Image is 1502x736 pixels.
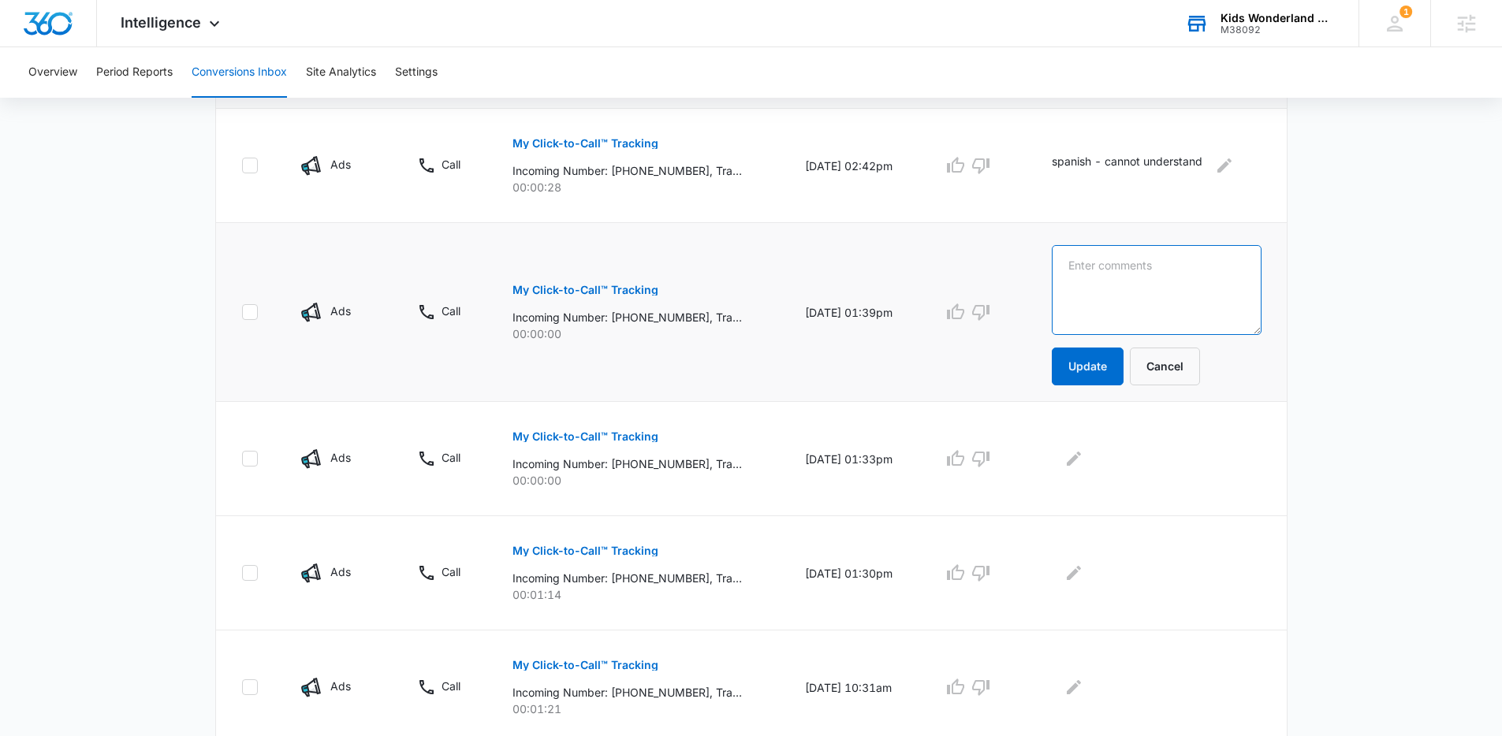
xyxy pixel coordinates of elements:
button: Conversions Inbox [192,47,287,98]
p: Incoming Number: [PHONE_NUMBER], Tracking Number: [PHONE_NUMBER], Ring To: [PHONE_NUMBER], Caller... [512,684,742,701]
p: Ads [330,449,351,466]
button: Period Reports [96,47,173,98]
button: Edit Comments [1061,446,1086,471]
p: Ads [330,678,351,694]
td: [DATE] 01:33pm [786,402,923,516]
span: Intelligence [121,14,201,31]
p: My Click-to-Call™ Tracking [512,660,658,671]
p: Incoming Number: [PHONE_NUMBER], Tracking Number: [PHONE_NUMBER], Ring To: [PHONE_NUMBER], Caller... [512,162,742,179]
button: Edit Comments [1061,675,1086,700]
p: My Click-to-Call™ Tracking [512,138,658,149]
p: Call [442,303,460,319]
p: My Click-to-Call™ Tracking [512,545,658,556]
p: 00:00:00 [512,472,768,489]
td: [DATE] 01:30pm [786,516,923,630]
p: Call [442,449,460,466]
p: Call [442,156,460,173]
button: Settings [395,47,438,98]
button: Edit Comments [1061,560,1086,585]
p: 00:01:21 [512,701,768,717]
p: My Click-to-Call™ Tracking [512,284,658,296]
p: Incoming Number: [PHONE_NUMBER], Tracking Number: [PHONE_NUMBER], Ring To: [PHONE_NUMBER], Caller... [512,570,742,586]
button: Edit Comments [1212,153,1237,178]
button: Update [1052,348,1124,385]
p: Call [442,678,460,694]
button: My Click-to-Call™ Tracking [512,532,658,570]
p: 00:00:00 [512,325,768,342]
p: Ads [330,563,351,580]
button: Cancel [1130,348,1200,385]
div: account name [1221,12,1336,24]
td: [DATE] 01:39pm [786,223,923,402]
div: account id [1221,24,1336,35]
button: My Click-to-Call™ Tracking [512,271,658,309]
p: 00:00:28 [512,179,768,195]
button: My Click-to-Call™ Tracking [512,646,658,684]
p: My Click-to-Call™ Tracking [512,431,658,442]
p: Ads [330,156,351,173]
p: Call [442,563,460,580]
button: Overview [28,47,77,98]
td: [DATE] 02:42pm [786,109,923,223]
span: 1 [1400,6,1412,18]
button: My Click-to-Call™ Tracking [512,418,658,455]
button: My Click-to-Call™ Tracking [512,125,658,162]
p: spanish - cannot understand [1052,153,1202,178]
p: 00:01:14 [512,586,768,603]
p: Incoming Number: [PHONE_NUMBER], Tracking Number: [PHONE_NUMBER], Ring To: [PHONE_NUMBER], Caller... [512,455,742,472]
p: Ads [330,303,351,319]
p: Incoming Number: [PHONE_NUMBER], Tracking Number: [PHONE_NUMBER], Ring To: [PHONE_NUMBER], Caller... [512,309,742,325]
button: Site Analytics [306,47,376,98]
div: notifications count [1400,6,1412,18]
